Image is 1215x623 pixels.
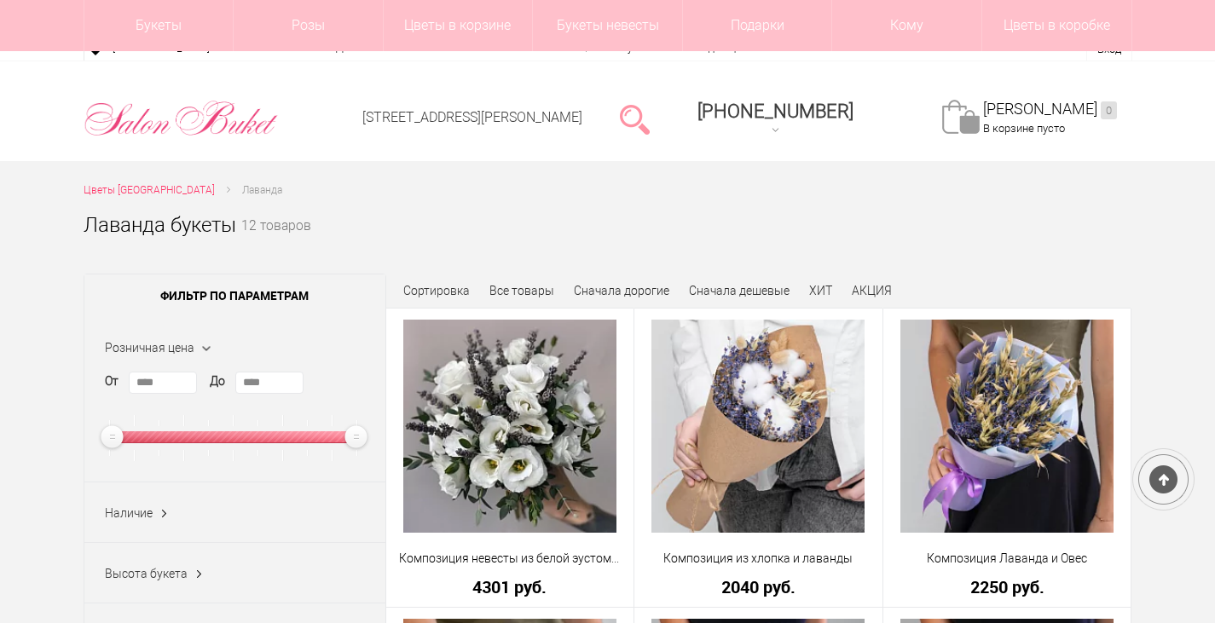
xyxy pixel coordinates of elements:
[645,578,871,596] a: 2040 руб.
[403,320,616,533] img: Композиция невесты из белой эустомы и лаванды
[1101,101,1117,119] ins: 0
[210,372,225,390] label: До
[242,184,282,196] span: Лаванда
[894,550,1120,568] a: Композиция Лаванда и Овес
[105,341,194,355] span: Розничная цена
[900,320,1114,533] img: Композиция Лаванда и Овес
[645,550,871,568] a: Композиция из хлопка и лаванды
[983,100,1117,119] a: [PERSON_NAME]
[397,578,623,596] a: 4301 руб.
[852,284,892,297] a: АКЦИЯ
[809,284,832,297] a: ХИТ
[105,567,188,580] span: Высота букета
[574,284,669,297] a: Сначала дорогие
[397,550,623,568] a: Композиция невесты из белой эустомы и лаванды
[84,96,279,141] img: Цветы Нижний Новгород
[105,372,119,390] label: От
[403,284,470,297] span: Сортировка
[84,274,385,317] span: Фильтр по параметрам
[362,109,582,125] a: [STREET_ADDRESS][PERSON_NAME]
[687,95,864,143] a: [PHONE_NUMBER]
[894,578,1120,596] a: 2250 руб.
[105,506,153,520] span: Наличие
[84,184,215,196] span: Цветы [GEOGRAPHIC_DATA]
[84,182,215,199] a: Цветы [GEOGRAPHIC_DATA]
[84,210,236,240] h1: Лаванда букеты
[697,101,853,122] span: [PHONE_NUMBER]
[651,320,865,533] img: Композиция из хлопка и лаванды
[689,284,790,297] a: Сначала дешевые
[983,122,1065,135] span: В корзине пусто
[489,284,554,297] a: Все товары
[241,220,311,261] small: 12 товаров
